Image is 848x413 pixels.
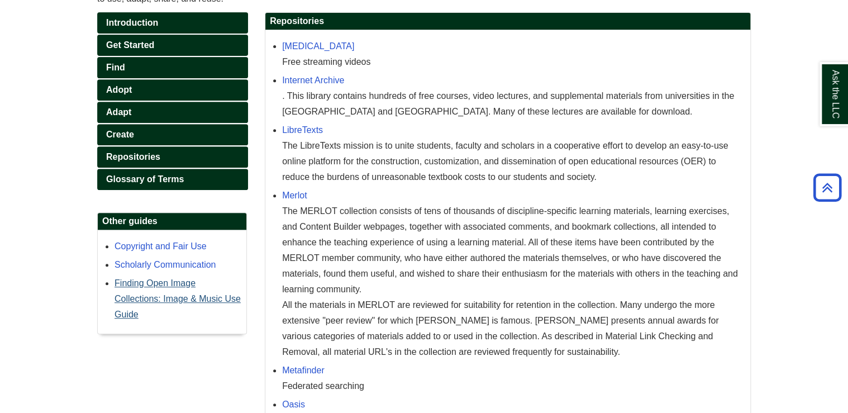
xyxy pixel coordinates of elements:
[106,107,131,117] span: Adapt
[282,400,305,409] a: Oasis
[809,180,845,195] a: Back to Top
[97,12,248,34] a: Introduction
[282,365,325,375] a: Metafinder
[98,213,246,230] h2: Other guides
[106,130,134,139] span: Create
[97,146,248,168] a: Repositories
[97,35,248,56] a: Get Started
[106,152,160,162] span: Repositories
[282,191,307,200] a: Merlot
[282,138,745,185] div: The LibreTexts mission is to unite students, faculty and scholars in a cooperative effort to deve...
[106,63,125,72] span: Find
[97,124,248,145] a: Create
[282,378,745,394] div: Federated searching
[282,88,745,120] div: . This library contains hundreds of free courses, video lectures, and supplemental materials from...
[115,260,216,269] a: Scholarly Communication
[106,174,184,184] span: Glossary of Terms
[282,125,323,135] a: LibreTexts
[265,13,750,30] h2: Repositories
[97,79,248,101] a: Adopt
[115,241,207,251] a: Copyright and Fair Use
[97,102,248,123] a: Adapt
[97,12,248,345] div: Guide Pages
[282,203,745,360] div: The MERLOT collection consists of tens of thousands of discipline-specific learning materials, le...
[106,85,132,94] span: Adopt
[282,75,344,85] a: Internet Archive
[282,54,745,70] div: Free streaming videos
[282,41,354,51] a: [MEDICAL_DATA]
[115,278,241,319] a: Finding Open Image Collections: Image & Music Use Guide
[97,169,248,190] a: Glossary of Terms
[106,40,154,50] span: Get Started
[97,57,248,78] a: Find
[106,18,158,27] span: Introduction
